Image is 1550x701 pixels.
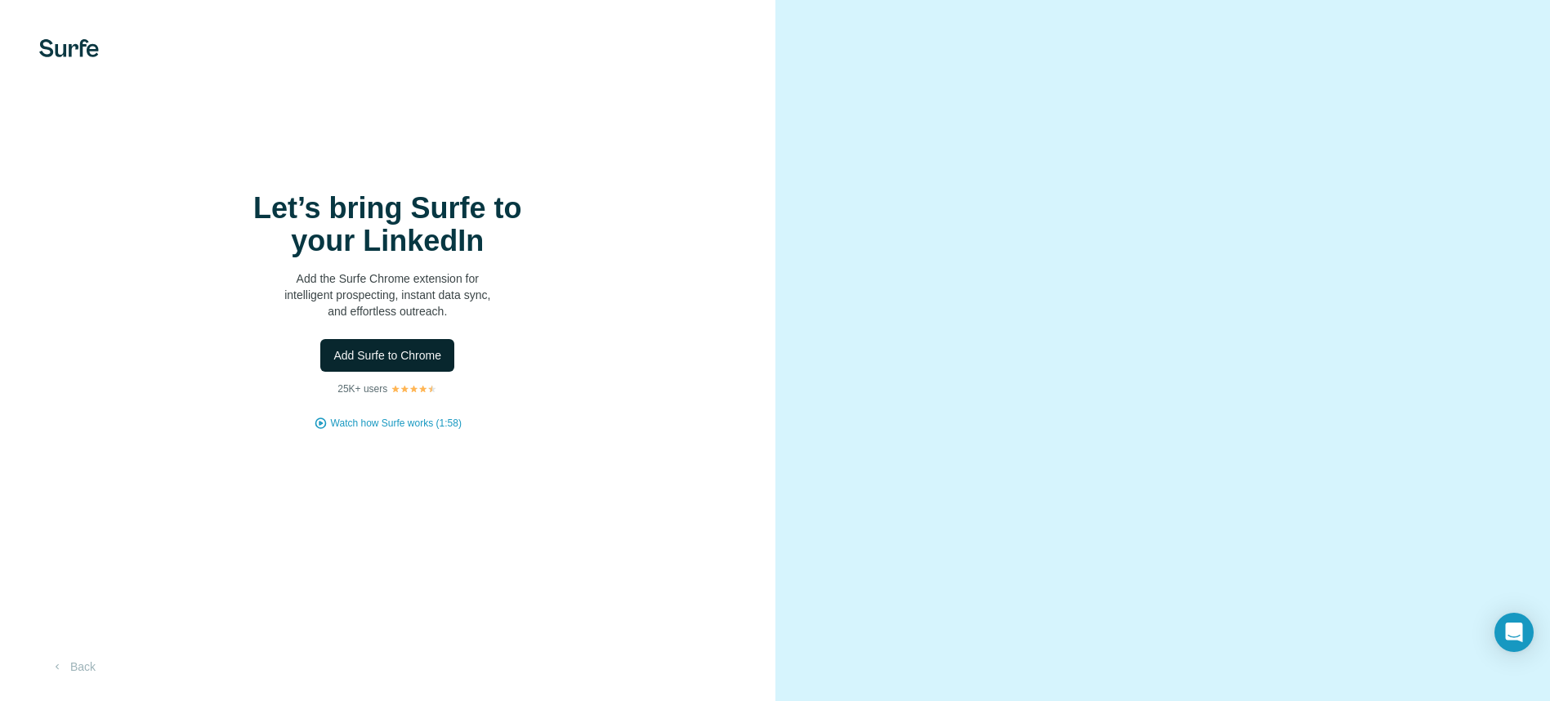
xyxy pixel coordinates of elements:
[224,270,551,319] p: Add the Surfe Chrome extension for intelligent prospecting, instant data sync, and effortless out...
[333,347,441,364] span: Add Surfe to Chrome
[331,416,462,431] button: Watch how Surfe works (1:58)
[39,39,99,57] img: Surfe's logo
[320,339,454,372] button: Add Surfe to Chrome
[224,192,551,257] h1: Let’s bring Surfe to your LinkedIn
[1494,613,1534,652] div: Open Intercom Messenger
[391,384,437,394] img: Rating Stars
[337,382,387,396] p: 25K+ users
[39,652,107,681] button: Back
